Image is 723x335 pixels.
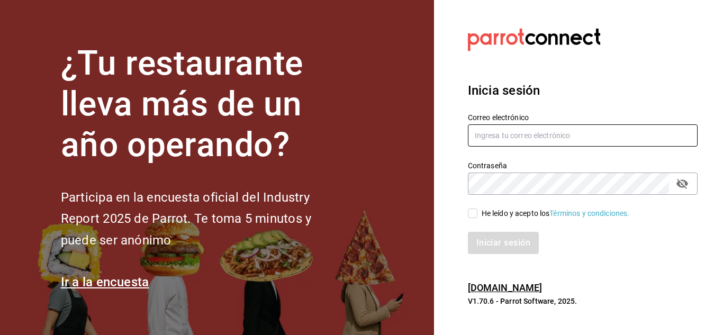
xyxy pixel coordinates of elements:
[549,209,629,218] a: Términos y condiciones.
[468,296,698,306] p: V1.70.6 - Parrot Software, 2025.
[61,43,347,165] h1: ¿Tu restaurante lleva más de un año operando?
[61,187,347,251] h2: Participa en la encuesta oficial del Industry Report 2025 de Parrot. Te toma 5 minutos y puede se...
[468,162,698,169] label: Contraseña
[468,124,698,147] input: Ingresa tu correo electrónico
[468,282,543,293] a: [DOMAIN_NAME]
[468,81,698,100] h3: Inicia sesión
[482,208,630,219] div: He leído y acepto los
[61,275,149,289] a: Ir a la encuesta
[468,114,698,121] label: Correo electrónico
[673,175,691,193] button: passwordField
